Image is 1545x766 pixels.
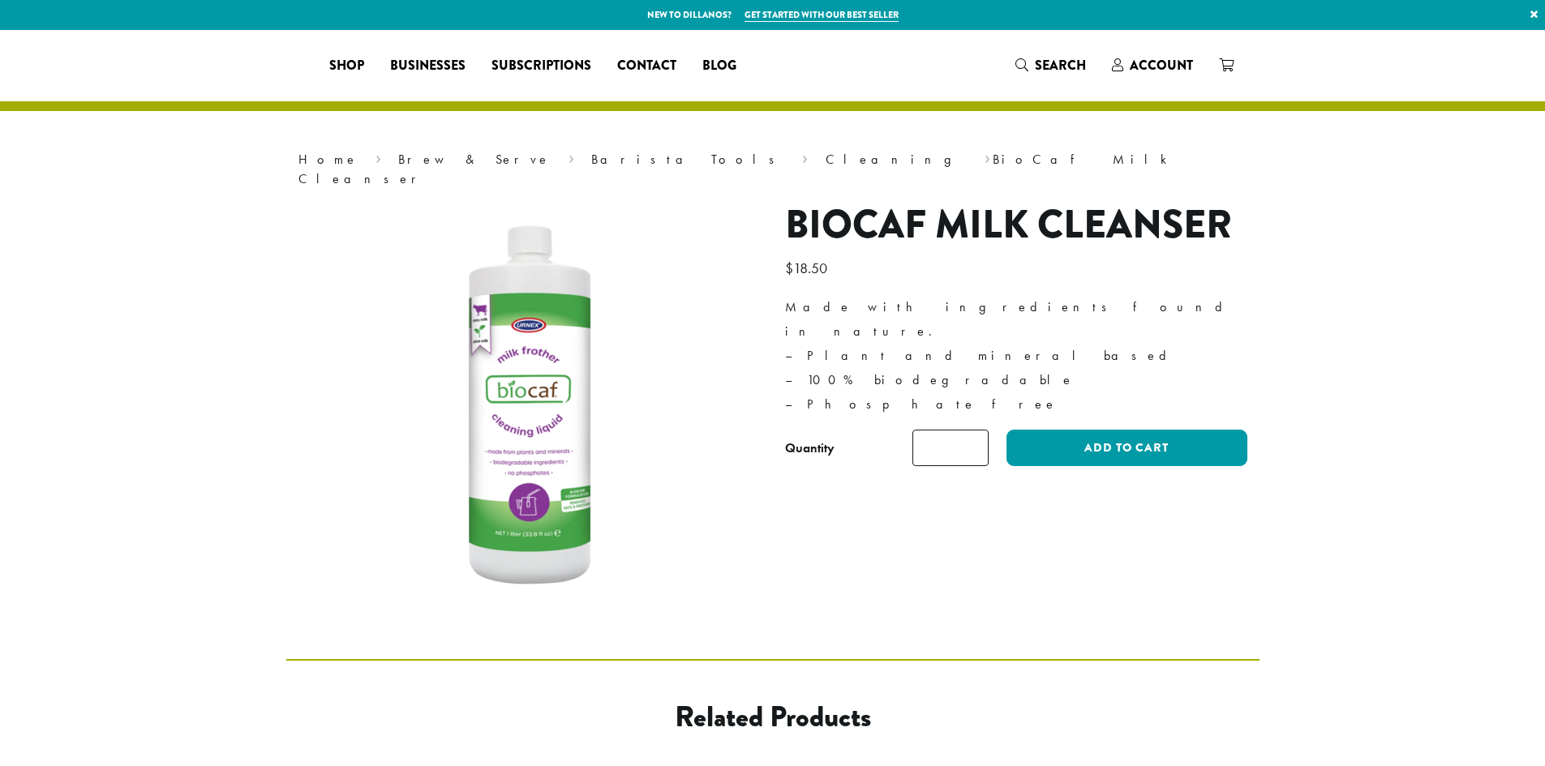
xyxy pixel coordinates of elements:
a: Search [1002,52,1099,79]
h1: BioCaf Milk Cleanser [785,202,1247,249]
nav: Breadcrumb [298,150,1247,189]
a: Barista Tools [591,151,785,168]
span: Shop [329,56,364,76]
span: Businesses [390,56,466,76]
span: Blog [702,56,736,76]
a: Brew & Serve [398,151,551,168]
a: Cleaning [826,151,968,168]
bdi: 18.50 [785,259,831,277]
div: Quantity [785,439,835,458]
a: Home [298,151,358,168]
span: › [985,144,990,169]
span: › [802,144,808,169]
img: BioCaf Milk Cleanser [327,202,732,607]
h2: Related products [417,700,1129,734]
span: Contact [617,56,676,76]
span: Search [1035,56,1086,75]
span: Account [1130,56,1193,75]
span: › [569,144,574,169]
span: $ [785,259,793,277]
a: Get started with our best seller [745,8,899,22]
span: Subscriptions [491,56,591,76]
span: › [376,144,381,169]
a: Shop [316,53,377,79]
p: Made with ingredients found in nature. – Plant and mineral based – 100% biodegradable – Phosphate... [785,295,1247,417]
input: Product quantity [912,430,989,466]
button: Add to cart [1006,430,1247,466]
